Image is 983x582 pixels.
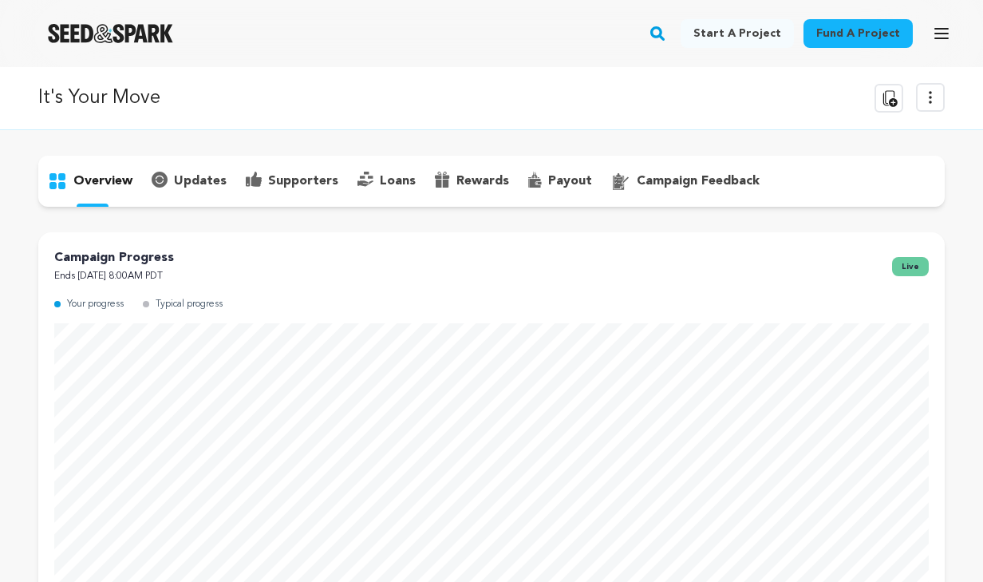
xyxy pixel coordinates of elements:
[236,168,348,194] button: supporters
[380,172,416,191] p: loans
[637,172,760,191] p: campaign feedback
[425,168,519,194] button: rewards
[54,267,174,286] p: Ends [DATE] 8:00AM PDT
[48,24,173,43] img: Seed&Spark Logo Dark Mode
[67,295,124,314] p: Your progress
[519,168,602,194] button: payout
[268,172,338,191] p: supporters
[548,172,592,191] p: payout
[48,24,173,43] a: Seed&Spark Homepage
[348,168,425,194] button: loans
[892,257,929,276] span: live
[54,248,174,267] p: Campaign Progress
[38,168,142,194] button: overview
[681,19,794,48] a: Start a project
[174,172,227,191] p: updates
[803,19,913,48] a: Fund a project
[602,168,769,194] button: campaign feedback
[142,168,236,194] button: updates
[156,295,223,314] p: Typical progress
[456,172,509,191] p: rewards
[73,172,132,191] p: overview
[38,84,160,113] p: It's Your Move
